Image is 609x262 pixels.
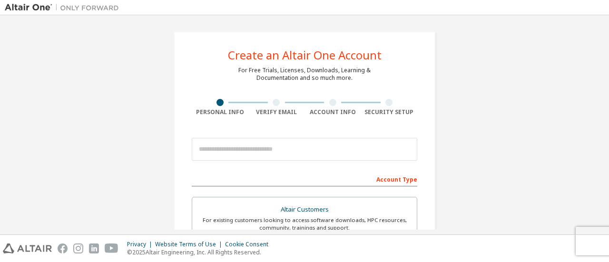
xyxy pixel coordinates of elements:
p: © 2025 Altair Engineering, Inc. All Rights Reserved. [127,248,274,256]
img: altair_logo.svg [3,243,52,253]
div: Account Info [304,108,361,116]
div: For existing customers looking to access software downloads, HPC resources, community, trainings ... [198,216,411,232]
img: linkedin.svg [89,243,99,253]
div: Verify Email [248,108,305,116]
div: Website Terms of Use [155,241,225,248]
div: Altair Customers [198,203,411,216]
img: youtube.svg [105,243,118,253]
div: Create an Altair One Account [228,49,382,61]
div: Privacy [127,241,155,248]
img: facebook.svg [58,243,68,253]
div: Security Setup [361,108,418,116]
img: instagram.svg [73,243,83,253]
img: Altair One [5,3,124,12]
div: Personal Info [192,108,248,116]
div: Cookie Consent [225,241,274,248]
div: For Free Trials, Licenses, Downloads, Learning & Documentation and so much more. [238,67,371,82]
div: Account Type [192,171,417,186]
